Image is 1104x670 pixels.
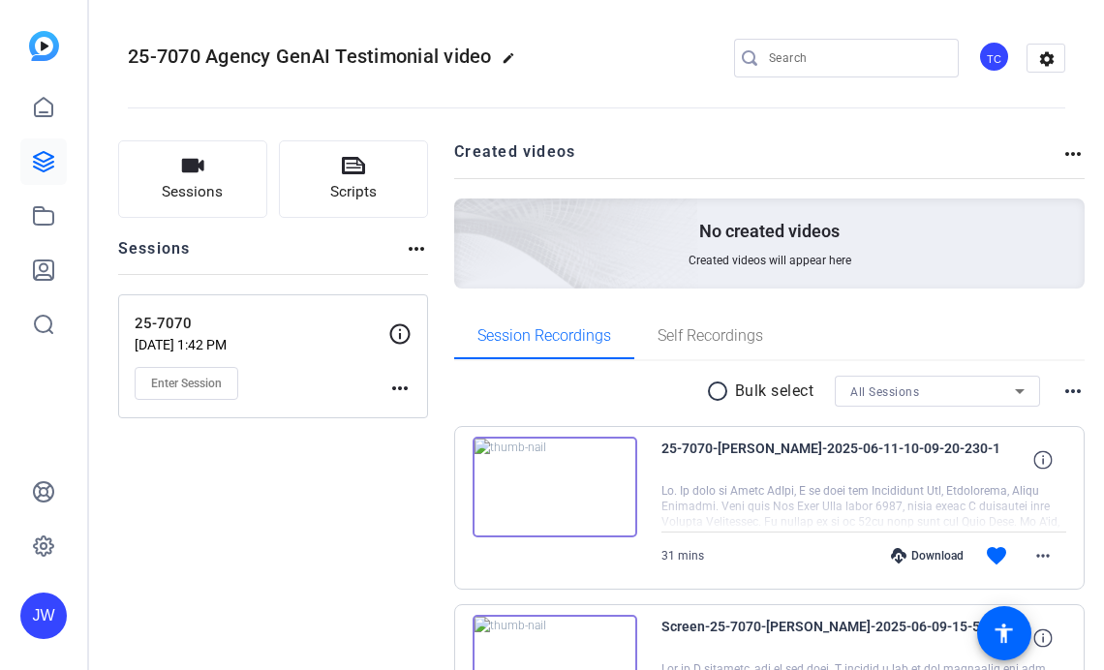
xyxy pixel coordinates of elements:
span: Created videos will appear here [689,253,851,268]
button: Sessions [118,140,267,218]
ngx-avatar: Trent Campbell [978,41,1012,75]
span: Screen-25-7070-[PERSON_NAME]-2025-06-09-15-51-48-473-2 [661,615,1020,661]
span: Sessions [162,181,223,203]
p: No created videos [699,220,840,243]
h2: Created videos [454,140,1061,178]
mat-icon: more_horiz [1061,142,1085,166]
button: Enter Session [135,367,238,400]
img: Creted videos background [238,7,700,427]
mat-icon: favorite [985,544,1008,567]
span: All Sessions [850,385,919,399]
mat-icon: radio_button_unchecked [706,380,735,403]
mat-icon: settings [1027,45,1066,74]
p: 25-7070 [135,313,401,335]
span: Scripts [330,181,377,203]
mat-icon: accessibility [993,622,1016,645]
span: 31 mins [661,549,704,563]
input: Search [769,46,943,70]
div: TC [978,41,1010,73]
span: 25-7070-[PERSON_NAME]-2025-06-11-10-09-20-230-1 [661,437,1020,483]
span: Enter Session [151,376,222,391]
div: JW [20,593,67,639]
div: Download [881,548,973,563]
span: Session Recordings [477,328,611,344]
p: [DATE] 1:42 PM [135,337,388,352]
h2: Sessions [118,237,191,274]
mat-icon: edit [502,51,525,75]
button: Scripts [279,140,428,218]
mat-icon: more_horiz [1061,380,1085,403]
span: Self Recordings [658,328,763,344]
p: Bulk select [735,380,814,403]
span: 25-7070 Agency GenAI Testimonial video [128,45,492,68]
img: thumb-nail [473,437,637,537]
mat-icon: more_horiz [388,377,412,400]
img: blue-gradient.svg [29,31,59,61]
mat-icon: more_horiz [1031,544,1055,567]
mat-icon: more_horiz [405,237,428,260]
